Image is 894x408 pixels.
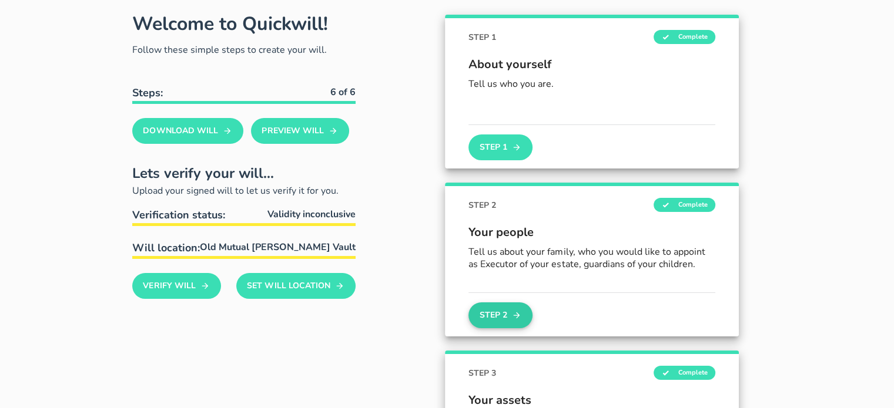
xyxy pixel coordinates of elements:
b: 6 of 6 [330,86,356,99]
button: Preview Will [251,118,349,144]
span: Old Mutual [PERSON_NAME] Vault [200,240,356,254]
span: About yourself [468,56,715,73]
b: Steps: [132,86,163,100]
span: Complete [654,30,715,44]
button: Verify Will [132,273,221,299]
button: Download Will [132,118,243,144]
p: Tell us about your family, who you would like to appoint as Executor of your estate, guardians of... [468,246,715,271]
span: STEP 2 [468,199,496,211]
span: Complete [654,366,715,380]
h1: Welcome to Quickwill! [132,11,328,36]
button: Step 2 [468,302,532,328]
p: Tell us who you are. [468,78,715,90]
button: Set Will Location [236,273,356,299]
h2: Lets verify your will... [132,163,356,184]
span: Your people [468,224,715,241]
span: STEP 1 [468,31,496,43]
span: Verification status: [132,208,225,222]
span: Will location: [132,241,200,255]
span: STEP 3 [468,367,496,379]
p: Follow these simple steps to create your will. [132,43,356,57]
span: Validity inconclusive [267,207,356,221]
p: Upload your signed will to let us verify it for you. [132,184,356,198]
button: Step 1 [468,134,532,160]
span: Complete [654,198,715,212]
